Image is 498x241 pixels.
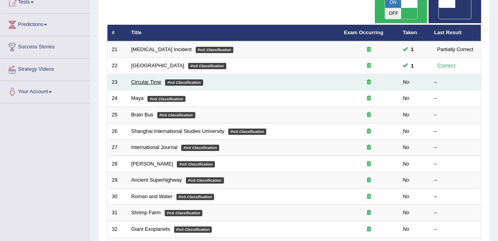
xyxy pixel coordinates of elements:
[403,144,409,150] em: No
[434,95,476,102] div: –
[403,95,409,101] em: No
[434,193,476,201] div: –
[127,25,340,41] th: Title
[398,25,430,41] th: Taken
[344,111,394,119] div: Exam occurring question
[107,205,127,221] td: 31
[0,14,90,33] a: Predictions
[131,46,192,52] a: [MEDICAL_DATA] Incident
[165,210,203,216] em: PoS Classification
[344,95,394,102] div: Exam occurring question
[131,63,184,68] a: [GEOGRAPHIC_DATA]
[344,46,394,53] div: Exam occurring question
[131,95,144,101] a: Maya
[403,210,409,215] em: No
[344,193,394,201] div: Exam occurring question
[344,62,394,70] div: Exam occurring question
[403,128,409,134] em: No
[434,177,476,184] div: –
[107,90,127,107] td: 24
[107,123,127,140] td: 26
[174,226,212,233] em: PoS Classification
[176,194,214,200] em: PoS Classification
[434,79,476,86] div: –
[131,226,170,232] a: Giant Exoplanets
[107,188,127,205] td: 30
[0,36,90,56] a: Success Stories
[107,58,127,74] td: 22
[157,112,195,118] em: PoS Classification
[403,112,409,118] em: No
[131,210,161,215] a: Shrimp Farm
[408,45,417,53] span: You can still take this question
[165,79,203,86] em: PoS Classification
[344,226,394,233] div: Exam occurring question
[344,29,383,35] a: Exam Occurring
[196,47,234,53] em: PoS Classification
[344,128,394,135] div: Exam occurring question
[0,81,90,101] a: Your Account
[107,25,127,41] th: #
[228,129,266,135] em: PoS Classification
[344,209,394,217] div: Exam occurring question
[403,161,409,167] em: No
[434,61,459,70] div: Correct
[107,221,127,237] td: 32
[403,177,409,183] em: No
[434,45,476,53] div: Partially Correct
[403,226,409,232] em: No
[131,177,182,183] a: Ancient Superhighway
[408,62,417,70] span: You can still take this question
[107,172,127,189] td: 29
[434,226,476,233] div: –
[177,161,215,167] em: PoS Classification
[131,79,162,85] a: Circular Time
[434,209,476,217] div: –
[344,177,394,184] div: Exam occurring question
[434,160,476,168] div: –
[344,160,394,168] div: Exam occurring question
[434,111,476,119] div: –
[131,112,153,118] a: Brain Bus
[107,74,127,90] td: 23
[344,79,394,86] div: Exam occurring question
[107,156,127,172] td: 28
[181,145,219,151] em: PoS Classification
[434,128,476,135] div: –
[403,193,409,199] em: No
[107,140,127,156] td: 27
[147,96,185,102] em: PoS Classification
[107,41,127,58] td: 21
[107,107,127,123] td: 25
[131,193,173,199] a: Roman and Water
[131,144,178,150] a: International Journal
[0,59,90,78] a: Strategy Videos
[344,144,394,151] div: Exam occurring question
[403,79,409,85] em: No
[186,177,224,184] em: PoS Classification
[430,25,481,41] th: Last Result
[385,8,402,19] span: OFF
[131,128,225,134] a: Shanghai International Studies University
[434,144,476,151] div: –
[188,63,226,69] em: PoS Classification
[131,161,173,167] a: [PERSON_NAME]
